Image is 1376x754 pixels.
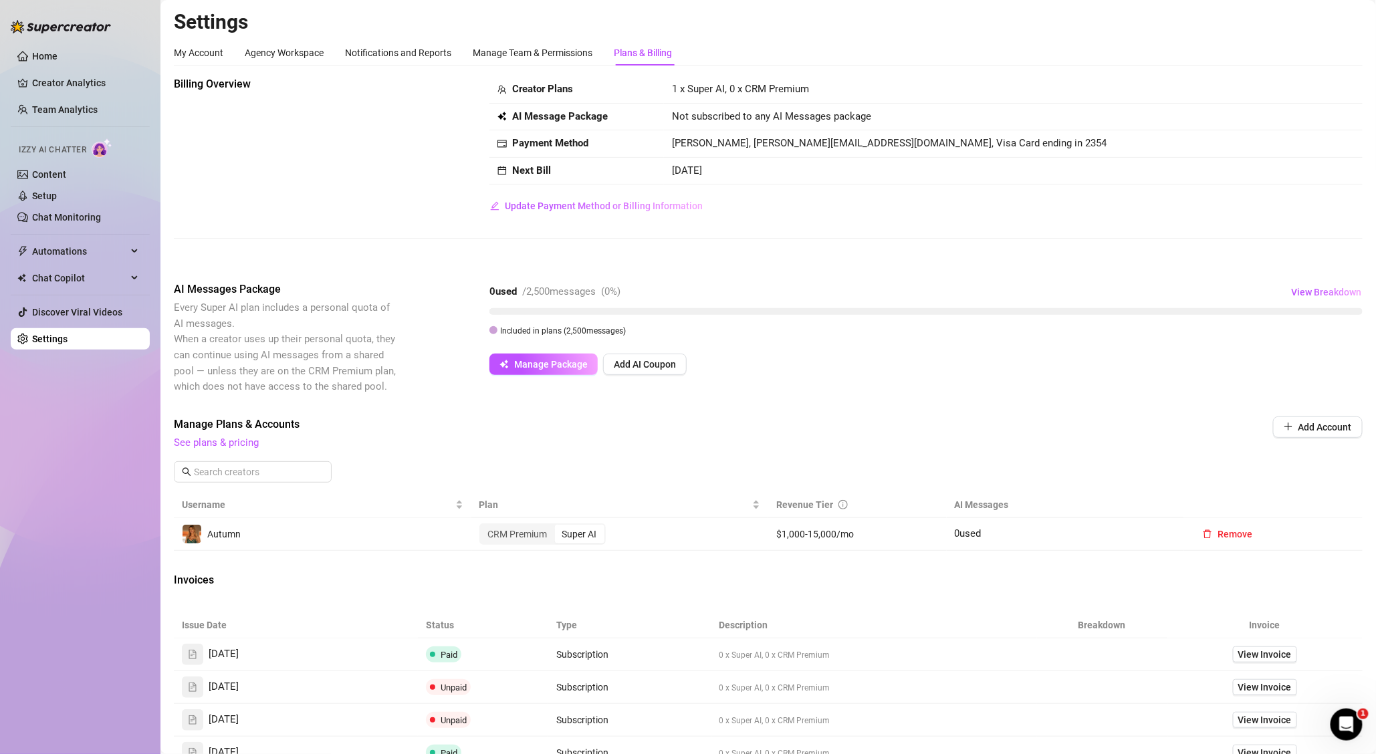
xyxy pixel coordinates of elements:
[955,527,982,539] span: 0 used
[497,166,507,175] span: calendar
[174,436,259,449] a: See plans & pricing
[555,525,604,543] div: Super AI
[174,612,418,638] th: Issue Date
[512,164,551,176] strong: Next Bill
[947,492,1185,518] th: AI Messages
[182,497,453,512] span: Username
[500,326,626,336] span: Included in plans ( 2,500 messages)
[209,712,239,728] span: [DATE]
[183,525,201,543] img: Autumn
[505,201,703,211] span: Update Payment Method or Billing Information
[1284,422,1293,431] span: plus
[711,638,1037,671] td: 0 x Super AI, 0 x CRM Premium
[207,529,241,539] span: Autumn
[182,467,191,477] span: search
[32,169,66,180] a: Content
[614,45,672,60] div: Plans & Billing
[548,671,711,704] td: Subscription
[711,704,1037,737] td: 0 x Super AI, 0 x CRM Premium
[1331,709,1363,741] iframe: Intercom live chat
[188,682,197,692] span: file-text
[1238,647,1292,662] span: View Invoice
[1238,680,1292,695] span: View Invoice
[32,307,122,318] a: Discover Viral Videos
[768,518,947,551] td: $1,000-15,000/mo
[32,212,101,223] a: Chat Monitoring
[174,76,398,92] span: Billing Overview
[174,9,1363,35] h2: Settings
[614,359,676,370] span: Add AI Coupon
[471,492,769,518] th: Plan
[1358,709,1369,719] span: 1
[479,523,606,545] div: segmented control
[32,334,68,344] a: Settings
[188,715,197,725] span: file-text
[711,612,1037,638] th: Description
[490,201,499,211] span: edit
[418,612,548,638] th: Status
[19,144,86,156] span: Izzy AI Chatter
[548,638,711,671] td: Subscription
[32,267,127,289] span: Chat Copilot
[174,492,471,518] th: Username
[209,679,239,695] span: [DATE]
[672,109,871,125] span: Not subscribed to any AI Messages package
[32,51,58,61] a: Home
[17,273,26,283] img: Chat Copilot
[512,137,588,149] strong: Payment Method
[32,191,57,201] a: Setup
[497,85,507,94] span: team
[174,281,398,297] span: AI Messages Package
[1298,422,1352,432] span: Add Account
[1292,287,1362,297] span: View Breakdown
[32,241,127,262] span: Automations
[245,45,324,60] div: Agency Workspace
[1291,281,1363,303] button: View Breakdown
[512,110,608,122] strong: AI Message Package
[489,195,703,217] button: Update Payment Method or Billing Information
[672,83,809,95] span: 1 x Super AI, 0 x CRM Premium
[514,359,588,370] span: Manage Package
[174,416,1182,432] span: Manage Plans & Accounts
[1218,529,1252,539] span: Remove
[838,500,848,509] span: info-circle
[512,83,573,95] strong: Creator Plans
[209,646,239,662] span: [DATE]
[672,164,702,176] span: [DATE]
[92,138,112,158] img: AI Chatter
[188,650,197,659] span: file-text
[711,671,1037,704] td: 0 x Super AI, 0 x CRM Premium
[489,285,517,297] strong: 0 used
[1203,529,1212,539] span: delete
[522,285,596,297] span: / 2,500 messages
[1037,612,1167,638] th: Breakdown
[441,715,467,725] span: Unpaid
[17,246,28,257] span: thunderbolt
[719,650,830,660] span: 0 x Super AI, 0 x CRM Premium
[479,497,750,512] span: Plan
[776,499,833,510] span: Revenue Tier
[1167,612,1363,638] th: Invoice
[601,285,620,297] span: ( 0 %)
[548,704,711,737] td: Subscription
[497,139,507,148] span: credit-card
[548,612,711,638] th: Type
[719,716,830,725] span: 0 x Super AI, 0 x CRM Premium
[603,354,687,375] button: Add AI Coupon
[345,45,451,60] div: Notifications and Reports
[174,45,223,60] div: My Account
[719,683,830,693] span: 0 x Super AI, 0 x CRM Premium
[32,104,98,115] a: Team Analytics
[473,45,592,60] div: Manage Team & Permissions
[194,465,313,479] input: Search creators
[1238,713,1292,727] span: View Invoice
[1273,416,1363,438] button: Add Account
[441,682,467,693] span: Unpaid
[441,650,457,660] span: Paid
[481,525,555,543] div: CRM Premium
[174,301,396,392] span: Every Super AI plan includes a personal quota of AI messages. When a creator uses up their person...
[672,137,1107,149] span: [PERSON_NAME], [PERSON_NAME][EMAIL_ADDRESS][DOMAIN_NAME], Visa Card ending in 2354
[1233,646,1297,662] a: View Invoice
[1233,712,1297,728] a: View Invoice
[1192,523,1263,545] button: Remove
